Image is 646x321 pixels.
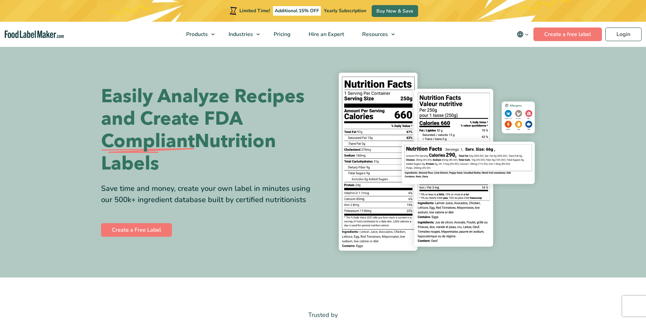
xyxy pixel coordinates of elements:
[273,6,321,16] span: Additional 15% OFF
[227,31,254,38] span: Industries
[605,28,642,41] a: Login
[101,130,195,153] span: Compliant
[177,22,218,47] a: Products
[324,7,366,14] span: Yearly Subscription
[265,22,298,47] a: Pricing
[184,31,209,38] span: Products
[360,31,389,38] span: Resources
[533,28,602,41] a: Create a free label
[353,22,398,47] a: Resources
[5,31,64,38] a: Food Label Maker homepage
[512,28,533,41] button: Change language
[101,223,172,237] a: Create a Free Label
[300,22,352,47] a: Hire an Expert
[239,7,270,14] span: Limited Time!
[101,310,545,320] p: Trusted by
[101,85,318,175] h1: Easily Analyze Recipes and Create FDA Nutrition Labels
[101,183,318,206] div: Save time and money, create your own label in minutes using our 500k+ ingredient database built b...
[220,22,263,47] a: Industries
[372,5,418,17] a: Buy Now & Save
[307,31,345,38] span: Hire an Expert
[272,31,291,38] span: Pricing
